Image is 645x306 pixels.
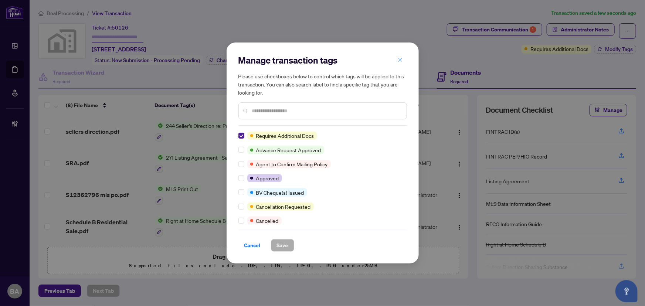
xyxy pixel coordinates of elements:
span: Advance Request Approved [256,146,321,154]
button: Save [271,239,294,252]
button: Open asap [615,280,638,302]
span: Approved [256,174,279,182]
span: BV Cheque(s) Issued [256,188,304,197]
span: Cancel [244,239,261,251]
span: Requires Additional Docs [256,132,314,140]
h2: Manage transaction tags [238,54,407,66]
span: Agent to Confirm Mailing Policy [256,160,328,168]
span: close [398,57,403,62]
button: Cancel [238,239,267,252]
span: Cancelled [256,217,279,225]
h5: Please use checkboxes below to control which tags will be applied to this transaction. You can al... [238,72,407,96]
span: Cancellation Requested [256,203,311,211]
